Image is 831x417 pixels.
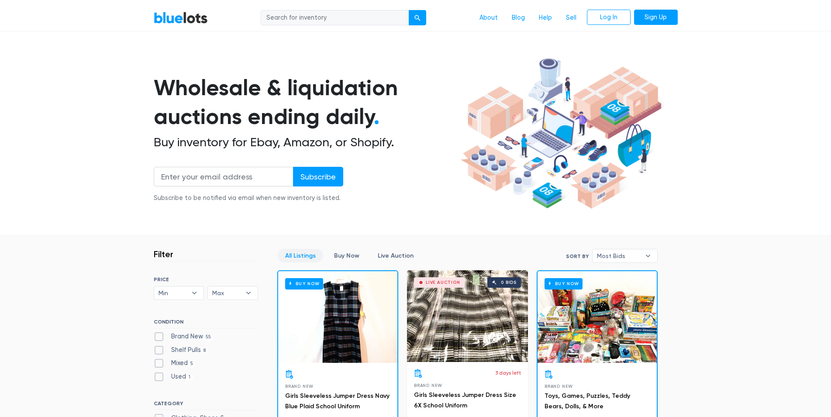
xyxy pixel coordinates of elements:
[545,278,583,289] h6: Buy Now
[203,334,214,341] span: 55
[278,249,323,262] a: All Listings
[154,167,293,186] input: Enter your email address
[458,54,665,213] img: hero-ee84e7d0318cb26816c560f6b4441b76977f77a177738b4e94f68c95b2b83dbb.png
[154,249,173,259] h3: Filter
[559,10,583,26] a: Sell
[374,103,379,130] span: .
[407,270,528,362] a: Live Auction 0 bids
[566,252,589,260] label: Sort By
[159,286,187,300] span: Min
[154,135,458,150] h2: Buy inventory for Ebay, Amazon, or Shopify.
[285,278,323,289] h6: Buy Now
[597,249,641,262] span: Most Bids
[212,286,241,300] span: Max
[370,249,421,262] a: Live Auction
[154,358,196,368] label: Mixed
[278,271,397,363] a: Buy Now
[154,276,258,283] h6: PRICE
[285,392,390,410] a: Girls Sleeveless Jumper Dress Navy Blue Plaid School Uniform
[154,319,258,328] h6: CONDITION
[538,271,657,363] a: Buy Now
[261,10,409,26] input: Search for inventory
[505,10,532,26] a: Blog
[154,400,258,410] h6: CATEGORY
[414,391,516,409] a: Girls Sleeveless Jumper Dress Size 6X School Uniform
[188,361,196,368] span: 5
[154,332,214,341] label: Brand New
[285,384,314,389] span: Brand New
[239,286,258,300] b: ▾
[472,10,505,26] a: About
[501,280,517,285] div: 0 bids
[327,249,367,262] a: Buy Now
[154,193,343,203] div: Subscribe to be notified via email when new inventory is listed.
[154,345,209,355] label: Shelf Pulls
[587,10,631,25] a: Log In
[154,73,458,131] h1: Wholesale & liquidation auctions ending daily
[545,384,573,389] span: Brand New
[414,383,442,388] span: Brand New
[186,374,193,381] span: 1
[154,372,193,382] label: Used
[634,10,678,25] a: Sign Up
[185,286,203,300] b: ▾
[545,392,630,410] a: Toys, Games, Puzzles, Teddy Bears, Dolls, & More
[532,10,559,26] a: Help
[201,347,209,354] span: 8
[426,280,460,285] div: Live Auction
[639,249,657,262] b: ▾
[293,167,343,186] input: Subscribe
[154,11,208,24] a: BlueLots
[495,369,521,377] p: 3 days left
